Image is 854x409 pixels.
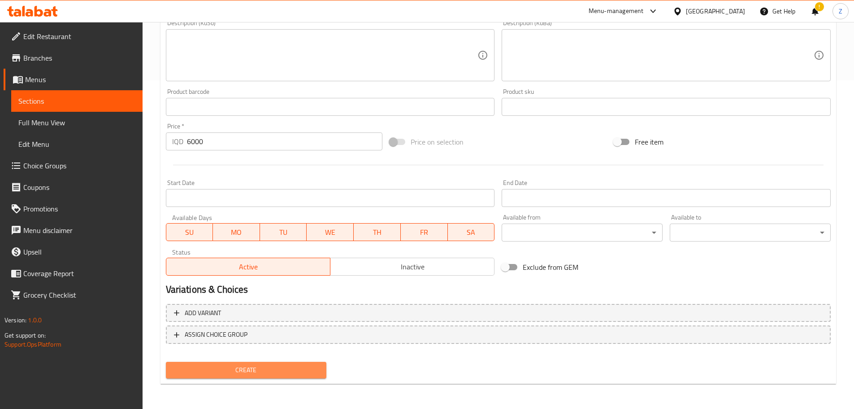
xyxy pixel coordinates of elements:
span: Price on selection [411,136,464,147]
span: TH [357,226,397,239]
span: TU [264,226,303,239]
span: Menus [25,74,135,85]
span: ASSIGN CHOICE GROUP [185,329,247,340]
span: Inactive [334,260,491,273]
button: TH [354,223,401,241]
span: SU [170,226,210,239]
span: Branches [23,53,135,63]
span: Exclude from GEM [523,262,578,273]
span: Choice Groups [23,160,135,171]
a: Full Menu View [11,112,143,133]
a: Edit Menu [11,133,143,155]
span: Promotions [23,203,135,214]
button: SA [448,223,495,241]
button: Inactive [330,258,494,276]
span: 1.0.0 [28,314,42,326]
span: FR [404,226,444,239]
span: Create [173,365,320,376]
span: Edit Menu [18,139,135,150]
a: Coverage Report [4,263,143,284]
button: TU [260,223,307,241]
span: Version: [4,314,26,326]
span: Sections [18,96,135,106]
a: Upsell [4,241,143,263]
div: ​ [502,224,663,242]
div: ​ [670,224,831,242]
button: SU [166,223,213,241]
span: Edit Restaurant [23,31,135,42]
span: Coupons [23,182,135,193]
input: Please enter product barcode [166,98,495,116]
a: Sections [11,90,143,112]
a: Choice Groups [4,155,143,176]
a: Branches [4,47,143,69]
input: Please enter price [187,132,383,150]
a: Grocery Checklist [4,284,143,306]
button: ASSIGN CHOICE GROUP [166,325,831,344]
button: WE [307,223,354,241]
span: Coverage Report [23,268,135,279]
p: IQD [172,136,183,147]
span: Full Menu View [18,117,135,128]
span: Get support on: [4,330,46,341]
span: Active [170,260,327,273]
button: MO [213,223,260,241]
span: Grocery Checklist [23,290,135,300]
a: Menus [4,69,143,90]
a: Edit Restaurant [4,26,143,47]
button: Create [166,362,327,378]
input: Please enter product sku [502,98,831,116]
a: Support.OpsPlatform [4,339,61,350]
span: SA [451,226,491,239]
span: WE [310,226,350,239]
span: Menu disclaimer [23,225,135,236]
h2: Variations & Choices [166,283,831,296]
span: MO [217,226,256,239]
span: Add variant [185,308,221,319]
div: [GEOGRAPHIC_DATA] [686,6,745,16]
a: Promotions [4,198,143,220]
span: Upsell [23,246,135,257]
a: Coupons [4,176,143,198]
span: Free item [635,136,663,147]
div: Menu-management [589,6,644,17]
button: FR [401,223,448,241]
button: Active [166,258,330,276]
button: Add variant [166,304,831,322]
span: Z [839,6,842,16]
a: Menu disclaimer [4,220,143,241]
